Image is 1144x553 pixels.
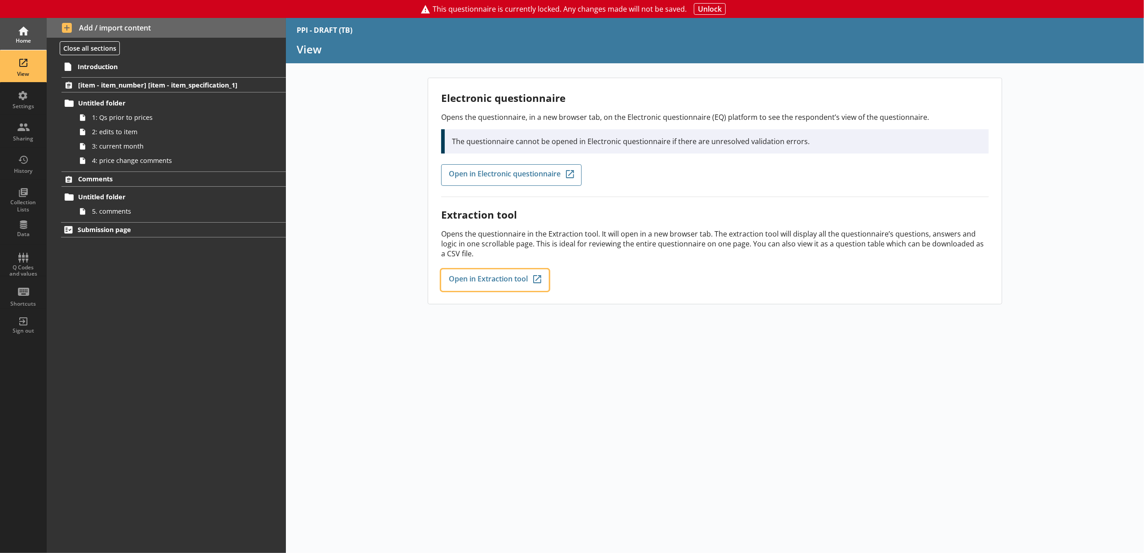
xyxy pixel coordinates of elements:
[441,91,989,105] h2: Electronic questionnaire
[433,4,687,14] span: This questionnaire is currently locked. Any changes made will not be saved.
[92,156,245,165] span: 4: price change comments
[75,125,286,139] a: 2: edits to item
[47,18,286,38] button: Add / import content
[441,269,549,291] a: Open in Extraction tool
[78,99,241,107] span: Untitled folder
[441,112,989,122] p: Opens the questionnaire, in a new browser tab, on the Electronic questionnaire (EQ) platform to s...
[66,96,286,168] li: Untitled folder1: Qs prior to prices2: edits to item3: current month4: price change comments
[8,327,39,334] div: Sign out
[60,41,120,55] button: Close all sections
[8,103,39,110] div: Settings
[8,231,39,238] div: Data
[61,59,286,74] a: Introduction
[449,170,561,180] span: Open in Electronic questionnaire
[441,208,989,222] h2: Extraction tool
[92,207,245,215] span: 5. comments
[61,190,286,204] a: Untitled folder
[78,81,241,89] span: [item - item_number] [item - item_specification_1]
[47,77,286,167] li: [item - item_number] [item - item_specification_1]Untitled folder1: Qs prior to prices2: edits to...
[297,25,352,35] div: PPI - DRAFT (TB)
[8,37,39,44] div: Home
[61,222,286,237] a: Submission page
[75,204,286,219] a: 5. comments
[61,171,286,187] a: Comments
[62,23,271,33] span: Add / import content
[441,164,582,186] a: Open in Electronic questionnaire
[61,96,286,110] a: Untitled folder
[47,171,286,219] li: CommentsUntitled folder5. comments
[8,70,39,78] div: View
[78,175,241,183] span: Comments
[8,300,39,307] div: Shortcuts
[92,142,245,150] span: 3: current month
[75,110,286,125] a: 1: Qs prior to prices
[441,229,989,259] p: Opens the questionnaire in the Extraction tool. It will open in a new browser tab. The extraction...
[8,135,39,142] div: Sharing
[449,275,528,285] span: Open in Extraction tool
[78,62,241,71] span: Introduction
[297,42,1133,56] h1: View
[66,190,286,219] li: Untitled folder5. comments
[452,136,982,146] p: The questionnaire cannot be opened in Electronic questionnaire if there are unresolved validation...
[92,127,245,136] span: 2: edits to item
[8,264,39,277] div: Q Codes and values
[75,139,286,154] a: 3: current month
[694,3,726,15] button: Unlock
[78,225,241,234] span: Submission page
[92,113,245,122] span: 1: Qs prior to prices
[8,167,39,175] div: History
[78,193,241,201] span: Untitled folder
[61,77,286,92] a: [item - item_number] [item - item_specification_1]
[8,199,39,213] div: Collection Lists
[75,154,286,168] a: 4: price change comments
